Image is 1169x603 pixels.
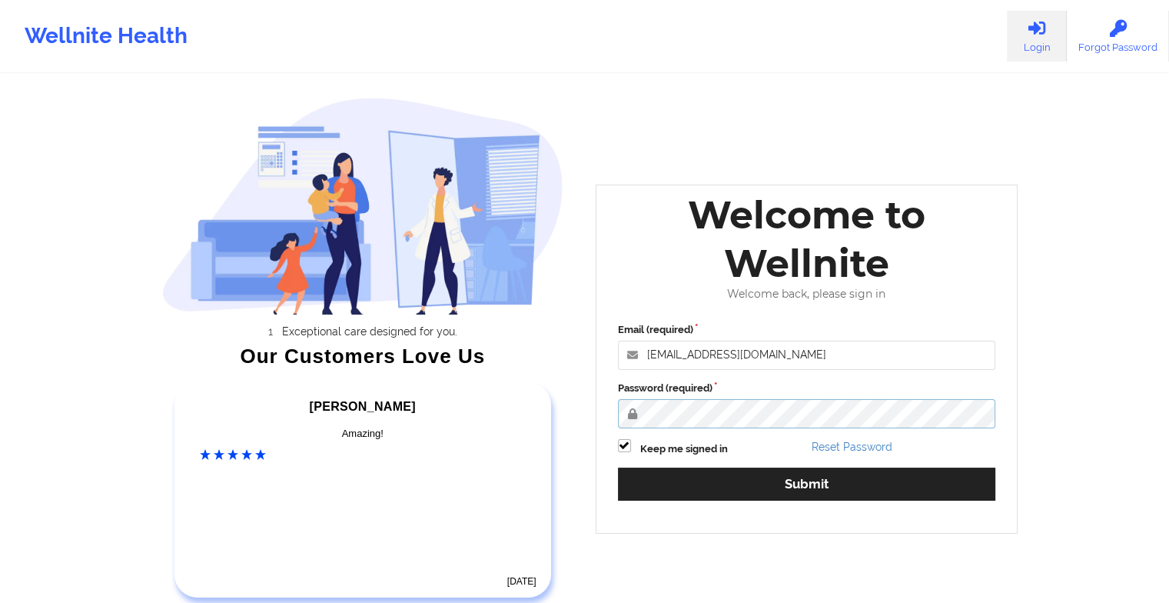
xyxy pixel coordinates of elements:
[1007,11,1067,62] a: Login
[618,341,996,370] input: Email address
[618,468,996,501] button: Submit
[640,441,728,457] label: Keep me signed in
[618,381,996,396] label: Password (required)
[1067,11,1169,62] a: Forgot Password
[162,97,563,315] img: wellnite-auth-hero_200.c722682e.png
[618,322,996,338] label: Email (required)
[310,400,416,413] span: [PERSON_NAME]
[607,288,1007,301] div: Welcome back, please sign in
[176,325,563,338] li: Exceptional care designed for you.
[507,576,536,587] time: [DATE]
[812,441,892,453] a: Reset Password
[162,348,563,364] div: Our Customers Love Us
[200,426,526,441] div: Amazing!
[607,191,1007,288] div: Welcome to Wellnite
